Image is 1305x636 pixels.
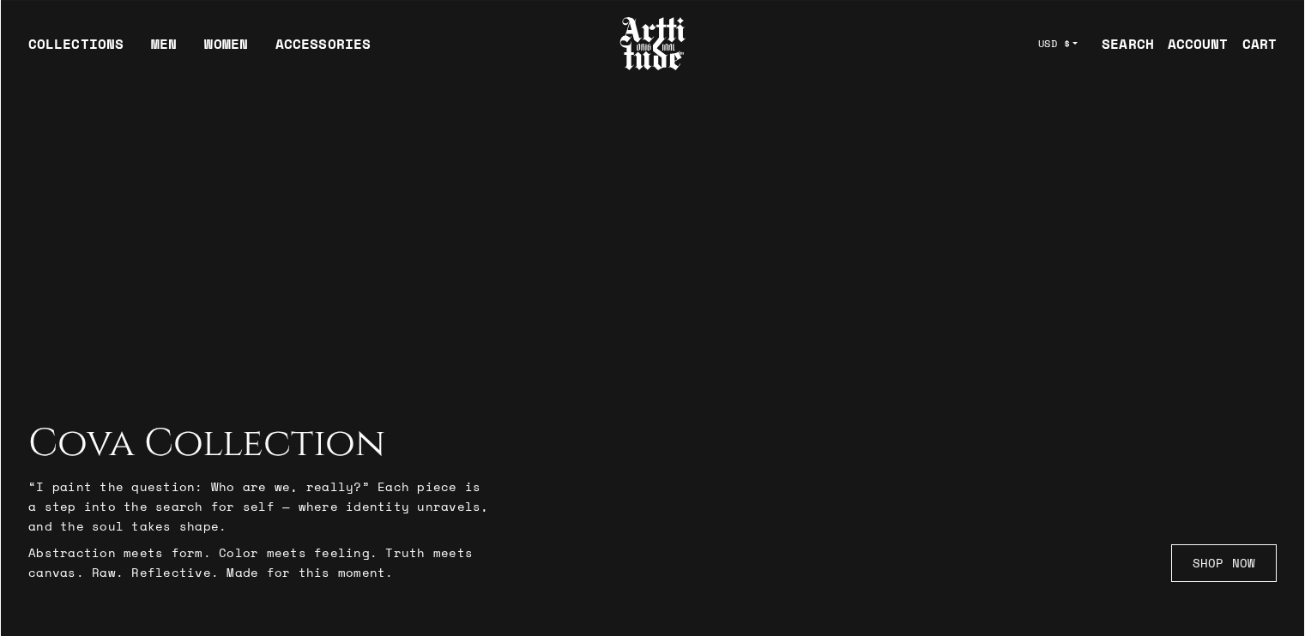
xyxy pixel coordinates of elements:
[204,33,248,68] a: WOMEN
[1154,27,1229,61] a: ACCOUNT
[28,422,492,466] h2: Cova Collection
[28,543,492,582] p: Abstraction meets form. Color meets feeling. Truth meets canvas. Raw. Reflective. Made for this m...
[1171,544,1277,582] a: SHOP NOW
[1229,27,1277,61] a: Open cart
[1038,37,1071,51] span: USD $
[151,33,177,68] a: MEN
[275,33,371,68] div: ACCESSORIES
[1242,33,1277,54] div: CART
[1088,27,1154,61] a: SEARCH
[619,15,687,73] img: Arttitude
[1028,25,1089,63] button: USD $
[28,33,124,68] div: COLLECTIONS
[15,33,384,68] ul: Main navigation
[28,477,492,536] p: “I paint the question: Who are we, really?” Each piece is a step into the search for self — where...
